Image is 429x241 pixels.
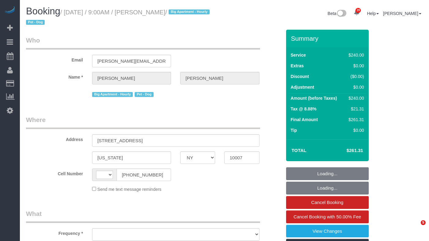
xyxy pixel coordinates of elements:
strong: Total [292,148,307,153]
img: New interface [336,10,346,18]
span: Cancel Booking with 50.00% Fee [293,214,361,219]
label: Tax @ 8.88% [291,106,316,112]
input: Zip Code [224,151,259,164]
span: Big Apartment - Hourly [169,9,209,14]
small: / [DATE] / 9:00AM / [PERSON_NAME] [26,9,211,26]
span: Pet - Dog [135,92,153,97]
label: Cell Number [21,169,88,177]
label: Email [21,55,88,63]
iframe: Intercom live chat [408,220,423,235]
div: $240.00 [346,52,364,58]
div: $240.00 [346,95,364,101]
input: Email [92,55,171,67]
input: City [92,151,171,164]
div: ($0.00) [346,73,364,80]
label: Extras [291,63,304,69]
span: 28 [356,8,361,13]
a: View Changes [286,225,369,238]
label: Amount (before Taxes) [291,95,337,101]
input: Cell Number [117,169,171,181]
span: Send me text message reminders [97,187,161,192]
div: $0.00 [346,63,364,69]
span: 5 [421,220,426,225]
a: Help [367,11,379,16]
span: Big Apartment - Hourly [92,92,133,97]
label: Address [21,134,88,143]
label: Final Amount [291,117,318,123]
legend: What [26,209,260,223]
legend: Where [26,115,260,129]
div: $21.31 [346,106,364,112]
label: Frequency * [21,228,88,236]
a: 28 [351,6,363,20]
img: Automaid Logo [4,6,16,15]
a: [PERSON_NAME] [383,11,421,16]
div: $261.31 [346,117,364,123]
div: $0.00 [346,84,364,90]
a: Cancel Booking [286,196,369,209]
legend: Who [26,36,260,50]
span: Pet - Dog [26,20,45,25]
label: Discount [291,73,309,80]
label: Name * [21,72,88,80]
h3: Summary [291,35,366,42]
input: Last Name [180,72,259,84]
div: $0.00 [346,127,364,133]
h4: $261.31 [328,148,363,153]
a: Beta [328,11,347,16]
a: Cancel Booking with 50.00% Fee [286,210,369,223]
span: Booking [26,6,60,17]
label: Service [291,52,306,58]
input: First Name [92,72,171,84]
label: Tip [291,127,297,133]
label: Adjustment [291,84,314,90]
